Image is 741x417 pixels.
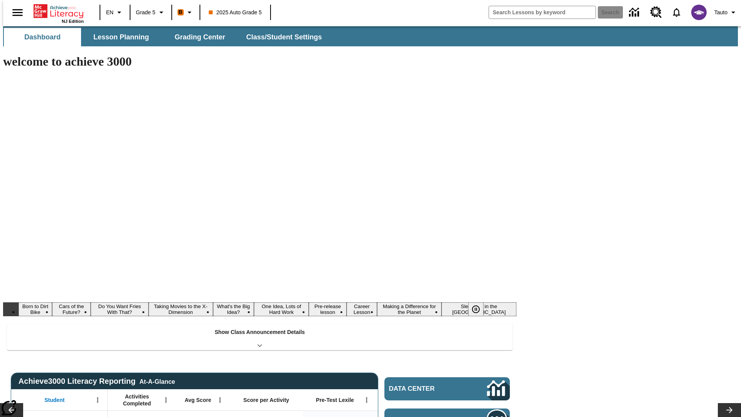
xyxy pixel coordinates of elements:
span: B [179,7,183,17]
button: Slide 3 Do You Want Fries With That? [91,302,148,316]
img: avatar image [691,5,707,20]
button: Slide 10 Sleepless in the Animal Kingdom [442,302,516,316]
button: Open Menu [160,394,172,406]
div: SubNavbar [3,28,329,46]
button: Slide 8 Career Lesson [347,302,377,316]
span: Student [44,397,64,403]
button: Slide 6 One Idea, Lots of Hard Work [254,302,309,316]
button: Lesson carousel, Next [718,403,741,417]
span: Achieve3000 Literacy Reporting [19,377,175,386]
button: Slide 1 Born to Dirt Bike [19,302,52,316]
div: SubNavbar [3,26,738,46]
a: Notifications [667,2,687,22]
span: Activities Completed [112,393,162,407]
span: 2025 Auto Grade 5 [209,8,262,17]
button: Open Menu [214,394,226,406]
div: Home [34,3,84,24]
button: Lesson Planning [83,28,160,46]
a: Resource Center, Will open in new tab [646,2,667,23]
button: Slide 4 Taking Movies to the X-Dimension [149,302,213,316]
div: Show Class Announcement Details [7,324,513,350]
button: Open Menu [92,394,103,406]
span: Score per Activity [244,397,289,403]
button: Boost Class color is orange. Change class color [174,5,197,19]
span: Data Center [389,385,461,393]
button: Slide 9 Making a Difference for the Planet [377,302,442,316]
button: Language: EN, Select a language [103,5,127,19]
div: Pause [468,302,491,316]
input: search field [489,6,596,19]
button: Slide 2 Cars of the Future? [52,302,91,316]
a: Data Center [624,2,646,23]
span: EN [106,8,113,17]
span: Pre-Test Lexile [316,397,354,403]
button: Grade: Grade 5, Select a grade [133,5,169,19]
span: Tauto [714,8,727,17]
span: Avg Score [184,397,211,403]
span: Grade 5 [136,8,156,17]
p: Show Class Announcement Details [215,328,305,336]
button: Grading Center [161,28,239,46]
a: Data Center [384,377,510,400]
div: At-A-Glance [139,377,175,385]
button: Pause [468,302,484,316]
button: Profile/Settings [711,5,741,19]
button: Slide 5 What's the Big Idea? [213,302,254,316]
a: Home [34,3,84,19]
h1: welcome to achieve 3000 [3,54,516,69]
span: NJ Edition [62,19,84,24]
button: Select a new avatar [687,2,711,22]
button: Class/Student Settings [240,28,328,46]
button: Open Menu [361,394,372,406]
button: Open side menu [6,1,29,24]
button: Slide 7 Pre-release lesson [309,302,347,316]
button: Dashboard [4,28,81,46]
